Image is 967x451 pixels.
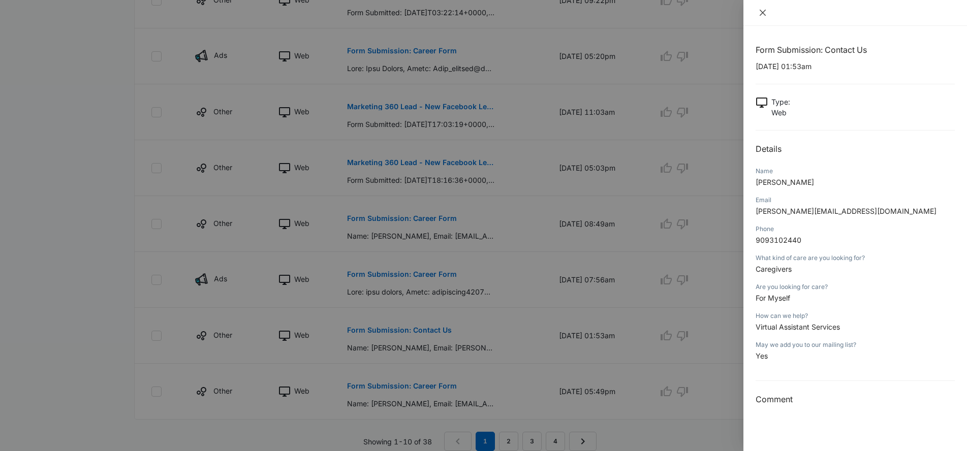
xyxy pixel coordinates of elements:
img: logo_orange.svg [16,16,24,24]
div: Domain: [DOMAIN_NAME] [26,26,112,35]
img: tab_keywords_by_traffic_grey.svg [101,59,109,67]
div: Keywords by Traffic [112,60,171,67]
div: Domain Overview [39,60,91,67]
span: close [759,9,767,17]
div: Name [756,167,955,176]
button: Close [756,8,770,17]
p: Web [771,107,790,118]
div: What kind of care are you looking for? [756,253,955,263]
h3: Comment [756,393,955,405]
div: May we add you to our mailing list? [756,340,955,349]
span: Caregivers [756,265,792,273]
div: v 4.0.25 [28,16,50,24]
img: website_grey.svg [16,26,24,35]
h2: Details [756,143,955,155]
p: Type : [771,96,790,107]
div: How can we help? [756,311,955,320]
p: [DATE] 01:53am [756,61,955,72]
div: Phone [756,224,955,234]
span: Virtual Assistant Services [756,323,840,331]
img: tab_domain_overview_orange.svg [27,59,36,67]
span: For Myself [756,294,790,302]
span: Yes [756,351,768,360]
span: [PERSON_NAME] [756,178,814,186]
div: Email [756,196,955,205]
span: [PERSON_NAME][EMAIL_ADDRESS][DOMAIN_NAME] [756,207,937,215]
h1: Form Submission: Contact Us [756,44,955,56]
div: Are you looking for care? [756,282,955,292]
span: 9093102440 [756,236,801,244]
